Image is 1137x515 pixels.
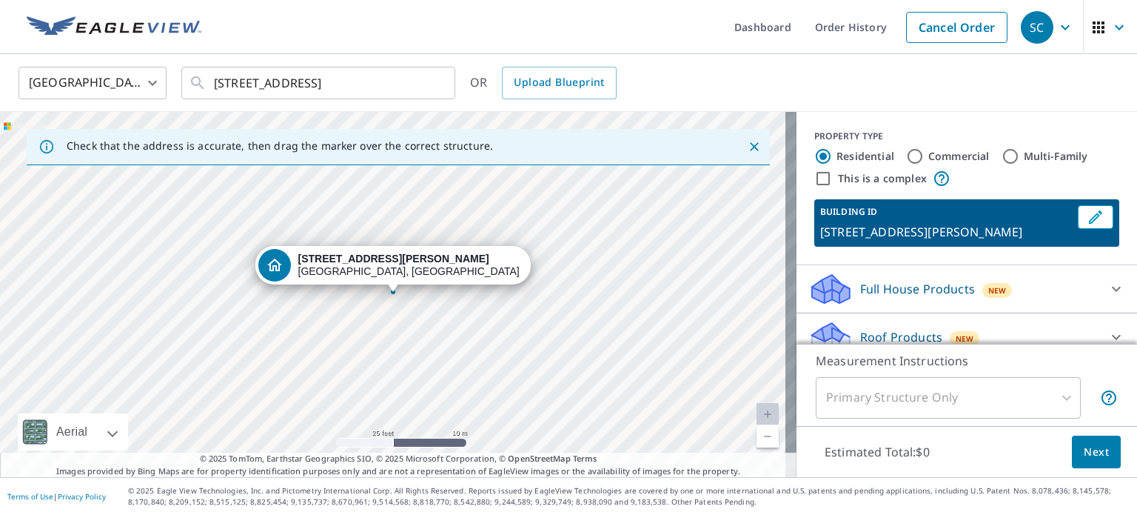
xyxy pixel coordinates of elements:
span: New [956,333,974,345]
input: Search by address or latitude-longitude [214,62,425,104]
span: Upload Blueprint [514,73,604,92]
a: Terms of Use [7,491,53,502]
p: Roof Products [860,328,942,346]
label: Commercial [928,149,990,164]
p: Full House Products [860,280,975,298]
span: Your report will include only the primary structure on the property. For example, a detached gara... [1100,389,1118,407]
div: PROPERTY TYPE [814,130,1119,143]
button: Next [1072,436,1121,469]
div: OR [470,67,617,99]
p: [STREET_ADDRESS][PERSON_NAME] [820,223,1072,241]
div: Aerial [18,413,128,451]
p: © 2025 Eagle View Technologies, Inc. and Pictometry International Corp. All Rights Reserved. Repo... [128,485,1130,508]
label: Multi-Family [1024,149,1088,164]
strong: [STREET_ADDRESS][PERSON_NAME] [298,253,489,265]
a: Current Level 20, Zoom Out [757,425,779,448]
p: Check that the address is accurate, then drag the marker over the correct structure. [67,139,493,153]
span: New [988,285,1007,296]
button: Edit building 1 [1078,205,1113,229]
a: Upload Blueprint [502,67,616,99]
div: Roof ProductsNew [808,319,1125,355]
a: Terms [573,453,597,464]
div: [GEOGRAPHIC_DATA], [GEOGRAPHIC_DATA] 98499 [298,253,520,278]
span: © 2025 TomTom, Earthstar Geographics SIO, © 2025 Microsoft Corporation, © [200,453,597,465]
div: [GEOGRAPHIC_DATA] [19,62,167,104]
button: Close [745,137,764,156]
a: Cancel Order [906,12,1007,43]
a: OpenStreetMap [508,453,570,464]
div: Full House ProductsNew [808,271,1125,307]
div: Primary Structure Only [816,377,1081,419]
p: BUILDING ID [820,205,877,218]
label: This is a complex [838,171,927,186]
span: Next [1084,443,1109,462]
a: Privacy Policy [58,491,106,502]
p: Measurement Instructions [816,352,1118,370]
label: Residential [836,149,894,164]
div: Aerial [52,413,92,451]
p: Estimated Total: $0 [813,436,942,468]
img: EV Logo [27,16,201,39]
div: SC [1021,11,1053,44]
a: Current Level 20, Zoom In Disabled [757,403,779,425]
p: | [7,492,106,501]
div: Dropped pin, building 1, Residential property, 9107 Waverly Dr SW Lakewood, WA 98499 [255,246,531,292]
